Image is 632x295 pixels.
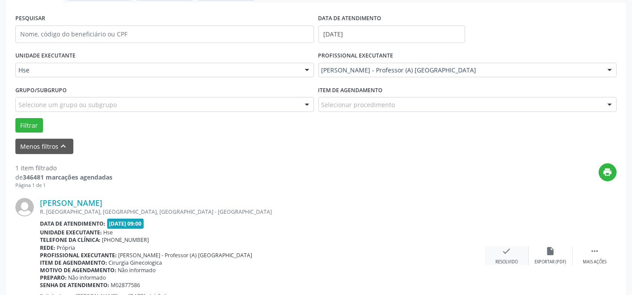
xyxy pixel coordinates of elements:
b: Preparo: [40,274,67,281]
i:  [590,246,599,256]
div: Exportar (PDF) [535,259,567,265]
strong: 346481 marcações agendadas [23,173,112,181]
button: Filtrar [15,118,43,133]
span: Não informado [69,274,106,281]
b: Item de agendamento: [40,259,107,266]
span: Cirurgia Ginecologica [109,259,163,266]
img: img [15,198,34,216]
label: Grupo/Subgrupo [15,83,67,97]
input: Nome, código do beneficiário ou CPF [15,25,314,43]
label: DATA DE ATENDIMENTO [318,12,382,25]
button: print [599,163,617,181]
b: Senha de atendimento: [40,281,109,289]
label: UNIDADE EXECUTANTE [15,49,76,63]
div: Resolvido [495,259,518,265]
div: de [15,173,112,182]
span: Não informado [118,266,156,274]
span: Selecione um grupo ou subgrupo [18,100,117,109]
span: [DATE] 09:00 [107,219,144,229]
span: Própria [57,244,76,252]
span: [PERSON_NAME] - Professor (A) [GEOGRAPHIC_DATA] [321,66,599,75]
i: keyboard_arrow_up [59,141,69,151]
div: Mais ações [583,259,607,265]
i: print [603,167,613,177]
b: Motivo de agendamento: [40,266,116,274]
span: Selecionar procedimento [321,100,395,109]
i: check [502,246,512,256]
label: Item de agendamento [318,83,383,97]
label: PESQUISAR [15,12,45,25]
b: Telefone da clínica: [40,236,101,244]
input: Selecione um intervalo [318,25,466,43]
span: M02877586 [111,281,141,289]
div: Página 1 de 1 [15,182,112,189]
span: [PERSON_NAME] - Professor (A) [GEOGRAPHIC_DATA] [119,252,253,259]
i: insert_drive_file [546,246,556,256]
button: Menos filtroskeyboard_arrow_up [15,139,73,154]
div: R. [GEOGRAPHIC_DATA], [GEOGRAPHIC_DATA], [GEOGRAPHIC_DATA] - [GEOGRAPHIC_DATA] [40,208,485,216]
span: Hse [104,229,113,236]
span: Hse [18,66,296,75]
a: [PERSON_NAME] [40,198,102,208]
label: PROFISSIONAL EXECUTANTE [318,49,394,63]
div: 1 item filtrado [15,163,112,173]
b: Unidade executante: [40,229,102,236]
span: [PHONE_NUMBER] [102,236,149,244]
b: Data de atendimento: [40,220,105,227]
b: Profissional executante: [40,252,117,259]
b: Rede: [40,244,55,252]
